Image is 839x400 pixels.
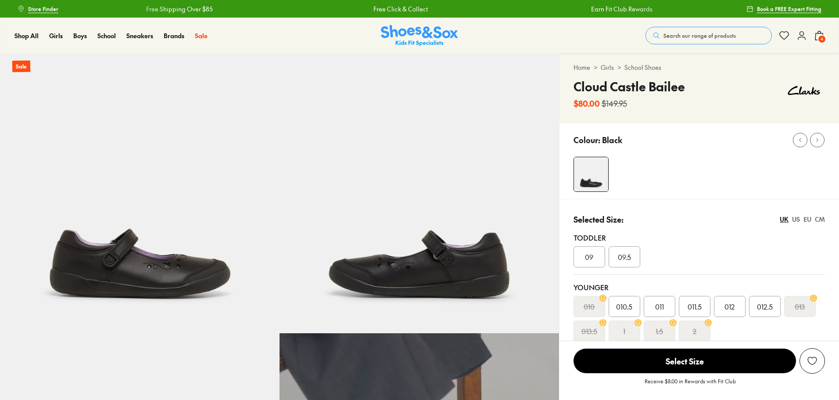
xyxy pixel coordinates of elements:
a: Sneakers [126,31,153,40]
div: CM [815,215,825,224]
h4: Cloud Castle Bailee [574,77,685,96]
b: $80.00 [574,97,600,109]
s: $149.95 [602,97,627,109]
a: Brands [164,31,184,40]
a: Home [574,63,590,72]
span: 010.5 [616,301,632,312]
s: 010 [584,301,595,312]
s: 1 [623,326,625,336]
span: 011.5 [688,301,702,312]
p: Colour: [574,134,600,146]
span: Search our range of products [663,32,736,40]
span: 012 [724,301,735,312]
a: Earn Fit Club Rewards [587,4,649,14]
button: Add to Wishlist [800,348,825,374]
button: Search our range of products [645,27,772,44]
span: 012.5 [757,301,773,312]
s: 2 [693,326,696,336]
p: Sale [12,61,30,72]
a: Store Finder [18,1,58,17]
img: 5-524468_1 [280,54,559,333]
div: Toddler [574,232,825,243]
a: Free Shipping Over $85 [142,4,209,14]
div: UK [780,215,789,224]
a: Boys [73,31,87,40]
span: 09 [585,252,593,262]
a: School [97,31,116,40]
span: 4 [817,35,826,43]
span: Store Finder [28,5,58,13]
span: 09.5 [618,252,631,262]
s: 013.5 [581,326,597,336]
img: SNS_Logo_Responsive.svg [381,25,458,47]
button: 4 [814,26,825,45]
a: Shop All [14,31,39,40]
button: Select Size [574,348,796,374]
a: Girls [49,31,63,40]
div: > > [574,63,825,72]
div: EU [803,215,811,224]
p: Receive $8.00 in Rewards with Fit Club [645,377,736,393]
a: Shoes & Sox [381,25,458,47]
s: 1.5 [656,326,663,336]
a: Sale [195,31,208,40]
a: Girls [601,63,614,72]
div: US [792,215,800,224]
span: 011 [655,301,664,312]
span: Book a FREE Expert Fitting [757,5,821,13]
img: 4-524466_1 [574,157,608,191]
p: Selected Size: [574,213,624,225]
p: Black [602,134,622,146]
a: School Shoes [624,63,661,72]
a: Free Click & Collect [369,4,424,14]
s: 013 [795,301,805,312]
img: Vendor logo [783,77,825,104]
a: Book a FREE Expert Fitting [746,1,821,17]
div: Younger [574,282,825,292]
